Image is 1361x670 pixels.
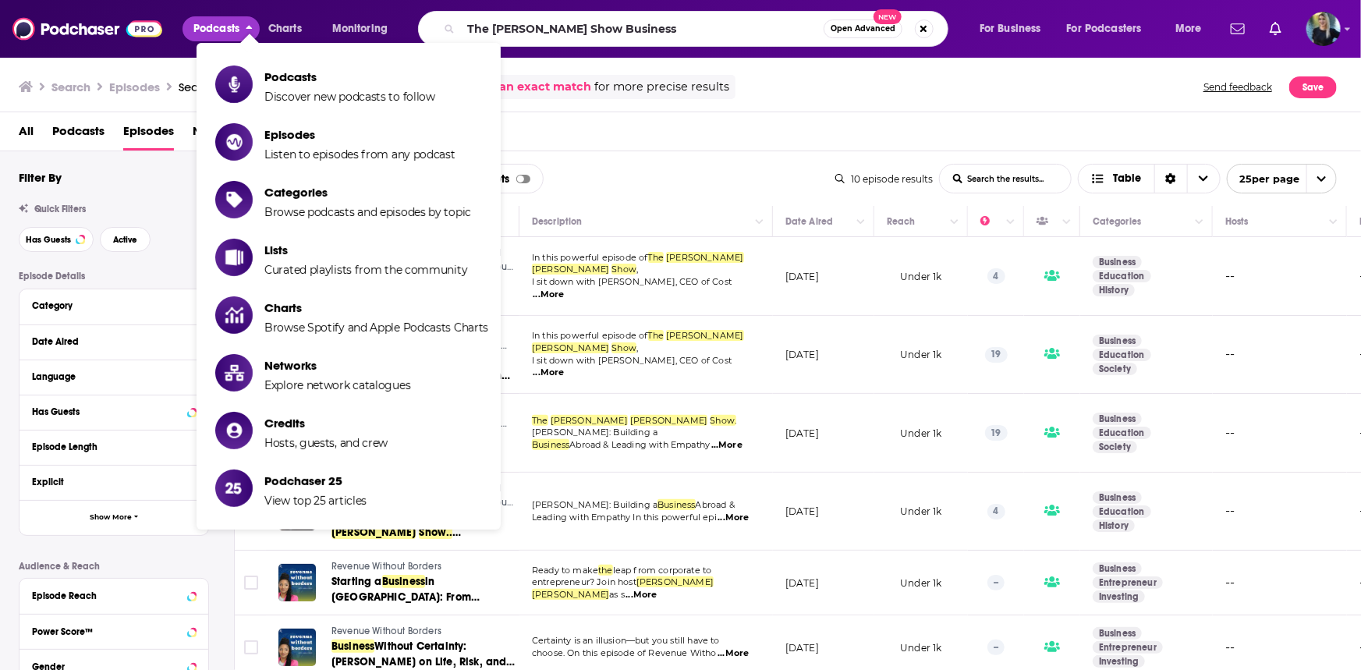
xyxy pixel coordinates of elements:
[532,565,598,576] span: Ready to make
[12,14,162,44] img: Podchaser - Follow, Share and Rate Podcasts
[598,565,613,576] span: the
[1093,655,1145,668] a: Investing
[1213,237,1347,316] td: --
[461,16,824,41] input: Search podcasts, credits, & more...
[1093,335,1142,347] a: Business
[1306,12,1341,46] img: User Profile
[1057,16,1164,41] button: open menu
[1093,562,1142,575] a: Business
[19,170,62,185] h2: Filter By
[264,205,471,219] span: Browse podcasts and episodes by topic
[980,212,1002,231] div: Power Score
[532,635,720,646] span: Certainty is an illusion—but you still have to
[1093,427,1151,439] a: Education
[1093,576,1163,589] a: Entrepreneur
[19,561,209,572] p: Audience & Reach
[900,271,941,282] span: Under 1k
[900,577,941,589] span: Under 1k
[1093,590,1145,603] a: Investing
[1225,212,1249,231] div: Hosts
[785,212,833,231] div: Date Aired
[666,252,743,263] span: [PERSON_NAME]
[1067,18,1142,40] span: For Podcasters
[193,18,239,40] span: Podcasts
[113,236,137,244] span: Active
[32,296,196,315] button: Category
[32,406,183,417] div: Has Guests
[852,213,870,232] button: Column Actions
[785,270,819,283] p: [DATE]
[648,330,665,341] span: The
[1093,519,1135,532] a: History
[32,402,196,421] button: Has Guests
[382,575,425,588] span: Business
[1306,12,1341,46] button: Show profile menu
[611,342,636,353] span: Show
[666,330,743,341] span: [PERSON_NAME]
[1093,363,1137,375] a: Society
[1093,413,1142,425] a: Business
[332,18,388,40] span: Monitoring
[433,11,963,47] div: Search podcasts, credits, & more...
[532,499,657,510] span: [PERSON_NAME]: Building a
[636,576,714,587] span: [PERSON_NAME]
[264,185,471,200] span: Categories
[264,243,467,257] span: Lists
[1093,256,1142,268] a: Business
[1213,473,1347,551] td: --
[1154,165,1187,193] div: Sort Direction
[32,626,183,637] div: Power Score™
[969,16,1061,41] button: open menu
[193,119,245,151] span: Networks
[1093,212,1141,231] div: Categories
[985,347,1008,363] p: 19
[711,439,743,452] span: ...More
[1213,316,1347,395] td: --
[1078,164,1221,193] button: Choose View
[331,575,382,588] span: Starting a
[636,342,638,353] span: ,
[331,639,517,670] a: BusinessWithout Certainty: [PERSON_NAME] on Life, Risk, and Building What Matters
[785,427,819,440] p: [DATE]
[657,499,695,510] span: Business
[532,355,732,366] span: I sit down with [PERSON_NAME], CEO of Cost
[785,576,819,590] p: [DATE]
[532,427,657,438] span: [PERSON_NAME]: Building a
[32,336,186,347] div: Date Aired
[711,415,737,426] span: Show.
[19,227,94,252] button: Has Guests
[831,25,895,33] span: Open Advanced
[1164,16,1221,41] button: open menu
[900,349,941,360] span: Under 1k
[268,18,302,40] span: Charts
[750,213,769,232] button: Column Actions
[945,213,964,232] button: Column Actions
[1225,16,1251,42] a: Show notifications dropdown
[1227,164,1337,193] button: open menu
[609,589,625,600] span: as s
[1289,76,1337,98] button: Save
[980,18,1041,40] span: For Business
[1093,627,1142,640] a: Business
[244,576,258,590] span: Toggle select row
[532,330,648,341] span: In this powerful episode of
[785,348,819,361] p: [DATE]
[32,621,196,640] button: Power Score™
[32,585,196,604] button: Episode Reach
[1306,12,1341,46] span: Logged in as ChelseaKershaw
[1093,641,1163,654] a: Entrepreneur
[532,276,732,287] span: I sit down with [PERSON_NAME], CEO of Cost
[626,589,657,601] span: ...More
[123,119,174,151] span: Episodes
[532,576,636,587] span: entrepreneur? Join host
[1324,213,1343,232] button: Column Actions
[987,268,1005,284] p: 4
[1190,213,1209,232] button: Column Actions
[594,78,729,96] span: for more precise results
[264,436,388,450] span: Hosts, guests, and crew
[532,342,609,353] span: [PERSON_NAME]
[532,647,717,658] span: choose. On this episode of Revenue Witho
[1114,173,1142,184] span: Table
[630,415,707,426] span: [PERSON_NAME]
